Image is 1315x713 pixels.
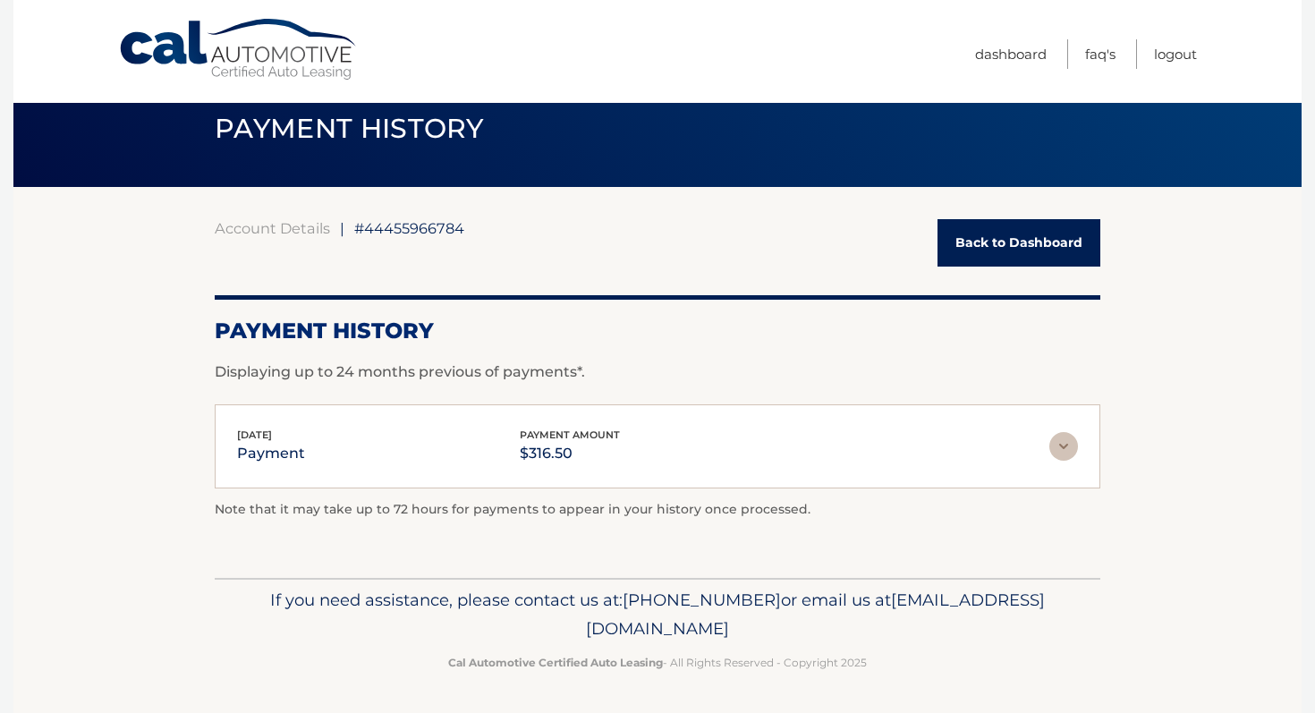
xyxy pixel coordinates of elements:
p: If you need assistance, please contact us at: or email us at [226,586,1089,643]
p: $316.50 [520,441,620,466]
a: Cal Automotive [118,18,360,81]
a: Account Details [215,219,330,237]
span: [DATE] [237,429,272,441]
span: #44455966784 [354,219,464,237]
p: payment [237,441,305,466]
strong: Cal Automotive Certified Auto Leasing [448,656,663,669]
img: accordion-rest.svg [1049,432,1078,461]
span: | [340,219,344,237]
a: FAQ's [1085,39,1116,69]
span: [EMAIL_ADDRESS][DOMAIN_NAME] [586,590,1045,639]
span: [PHONE_NUMBER] [623,590,781,610]
span: payment amount [520,429,620,441]
a: Back to Dashboard [937,219,1100,267]
p: Displaying up to 24 months previous of payments*. [215,361,1100,383]
span: PAYMENT HISTORY [215,112,484,145]
p: - All Rights Reserved - Copyright 2025 [226,653,1089,672]
a: Dashboard [975,39,1047,69]
a: Logout [1154,39,1197,69]
p: Note that it may take up to 72 hours for payments to appear in your history once processed. [215,499,1100,521]
h2: Payment History [215,318,1100,344]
